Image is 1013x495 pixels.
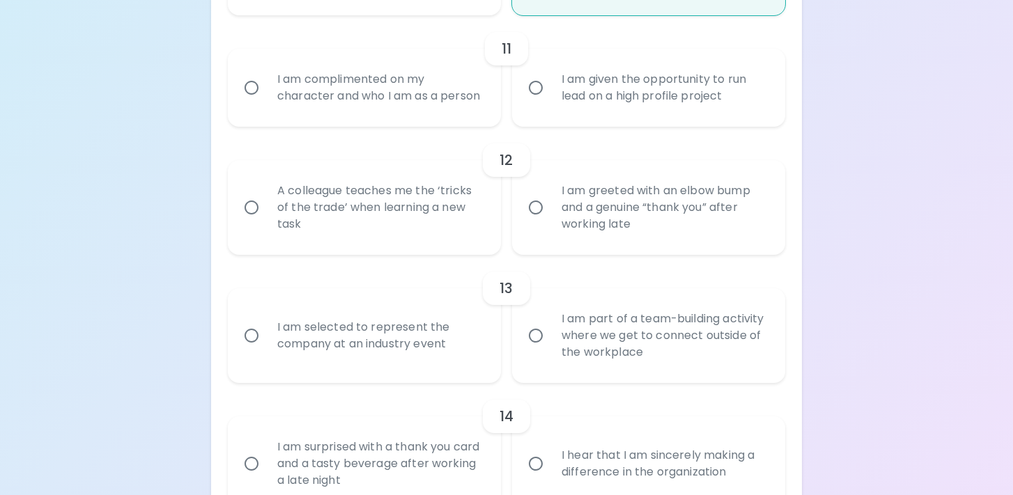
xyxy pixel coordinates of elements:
[228,127,785,255] div: choice-group-check
[502,38,511,60] h6: 11
[550,166,778,249] div: I am greeted with an elbow bump and a genuine “thank you” after working late
[550,54,778,121] div: I am given the opportunity to run lead on a high profile project
[500,277,513,299] h6: 13
[500,149,513,171] h6: 12
[228,15,785,127] div: choice-group-check
[500,405,513,427] h6: 14
[550,294,778,377] div: I am part of a team-building activity where we get to connect outside of the workplace
[266,54,493,121] div: I am complimented on my character and who I am as a person
[266,166,493,249] div: A colleague teaches me the ‘tricks of the trade’ when learning a new task
[266,302,493,369] div: I am selected to represent the company at an industry event
[228,255,785,383] div: choice-group-check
